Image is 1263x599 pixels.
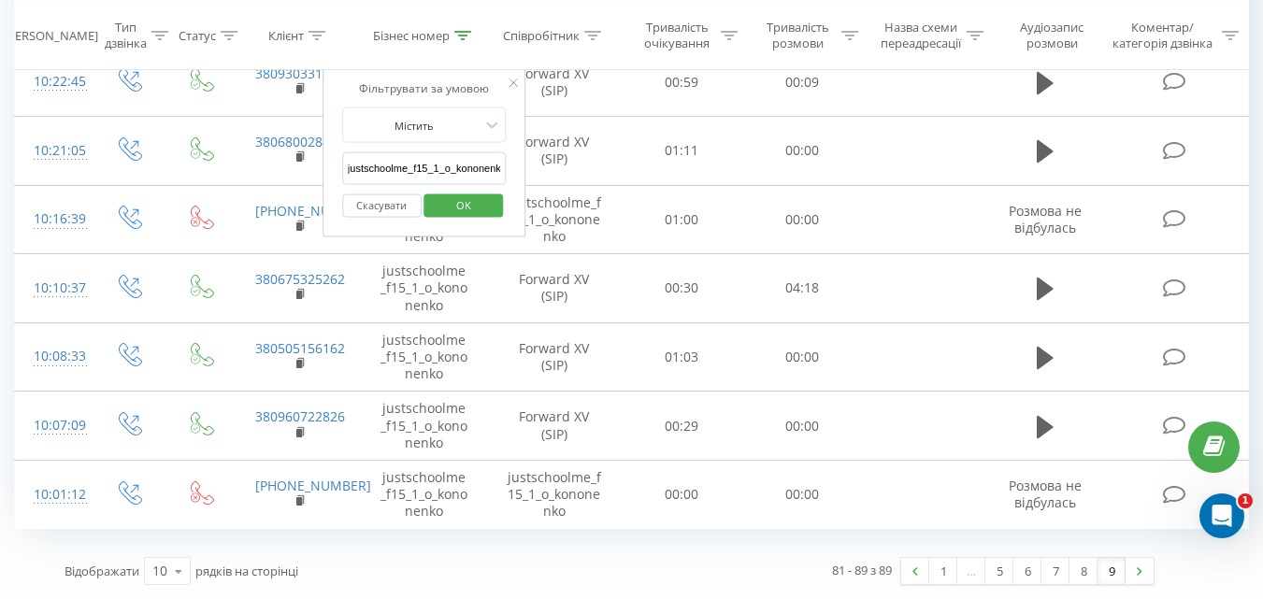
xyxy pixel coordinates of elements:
[1108,20,1217,51] div: Коментар/категорія дзвінка
[342,79,507,98] div: Фільтрувати за умовою
[255,64,345,82] a: 380930331318
[362,254,487,323] td: justschoolme_f15_1_o_kononenko
[255,202,371,220] a: [PHONE_NUMBER]
[759,20,837,51] div: Тривалість розмови
[1041,558,1069,584] a: 7
[65,563,139,579] span: Відображати
[34,64,73,100] div: 10:22:45
[342,152,507,185] input: Введіть значення
[438,190,490,219] span: OK
[929,558,957,584] a: 1
[985,558,1013,584] a: 5
[1069,558,1098,584] a: 8
[742,254,863,323] td: 04:18
[34,270,73,307] div: 10:10:37
[487,460,622,529] td: justschoolme_f15_1_o_kononenko
[622,322,742,392] td: 01:03
[1005,20,1099,51] div: Аудіозапис розмови
[742,392,863,461] td: 00:00
[487,117,622,186] td: Forward XV (SIP)
[487,48,622,117] td: Forward XV (SIP)
[342,193,422,217] button: Скасувати
[179,27,216,43] div: Статус
[742,48,863,117] td: 00:09
[34,133,73,169] div: 10:21:05
[622,48,742,117] td: 00:59
[255,477,371,494] a: [PHONE_NUMBER]
[195,563,298,579] span: рядків на сторінці
[742,117,863,186] td: 00:00
[255,133,345,150] a: 380680028405
[4,27,98,43] div: [PERSON_NAME]
[503,27,580,43] div: Співробітник
[34,338,73,375] div: 10:08:33
[255,270,345,288] a: 380675325262
[622,117,742,186] td: 01:11
[255,407,345,425] a: 380960722826
[1009,477,1082,511] span: Розмова не відбулась
[487,322,622,392] td: Forward XV (SIP)
[255,339,345,357] a: 380505156162
[34,201,73,237] div: 10:16:39
[742,460,863,529] td: 00:00
[152,562,167,580] div: 10
[487,254,622,323] td: Forward XV (SIP)
[34,407,73,444] div: 10:07:09
[639,20,716,51] div: Тривалість очікування
[362,460,487,529] td: justschoolme_f15_1_o_kononenko
[34,477,73,513] div: 10:01:12
[880,20,962,51] div: Назва схеми переадресації
[362,322,487,392] td: justschoolme_f15_1_o_kononenko
[1199,493,1244,538] iframe: Intercom live chat
[487,392,622,461] td: Forward XV (SIP)
[742,185,863,254] td: 00:00
[1098,558,1126,584] a: 9
[487,185,622,254] td: justschoolme_f15_1_o_kononenko
[622,392,742,461] td: 00:29
[622,185,742,254] td: 01:00
[373,27,450,43] div: Бізнес номер
[742,322,863,392] td: 00:00
[268,27,304,43] div: Клієнт
[957,558,985,584] div: …
[105,20,147,51] div: Тип дзвінка
[362,392,487,461] td: justschoolme_f15_1_o_kononenko
[1013,558,1041,584] a: 6
[622,460,742,529] td: 00:00
[1238,493,1253,508] span: 1
[622,254,742,323] td: 00:30
[1009,202,1082,236] span: Розмова не відбулась
[832,561,892,579] div: 81 - 89 з 89
[424,193,504,217] button: OK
